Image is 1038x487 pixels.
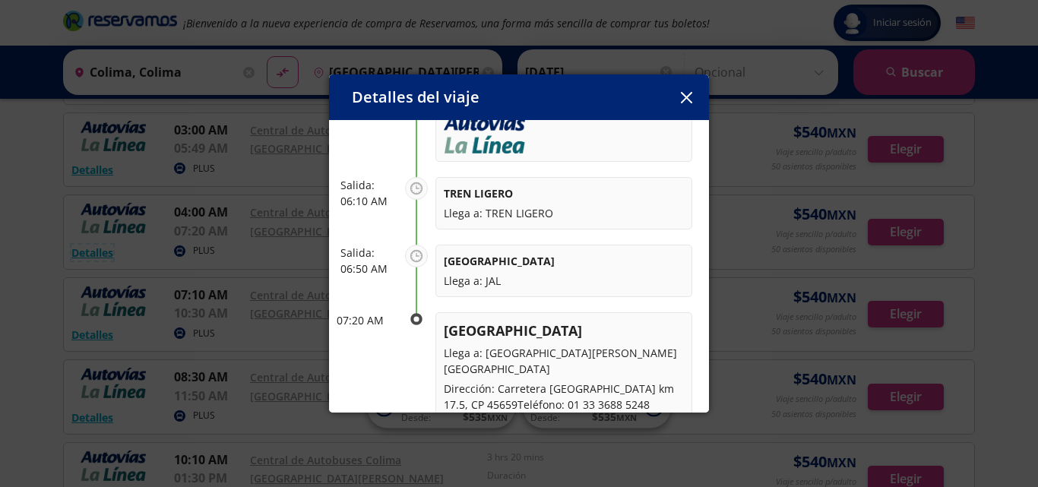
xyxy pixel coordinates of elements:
[444,115,525,153] img: Logo_Autovias_LaLinea_VERT.png
[340,193,397,209] p: 06:10 AM
[444,185,684,201] p: TREN LIGERO
[444,253,684,269] p: [GEOGRAPHIC_DATA]
[444,273,684,289] p: Llega a: JAL
[352,86,479,109] p: Detalles del viaje
[340,245,397,261] p: Salida:
[444,381,684,413] p: Dirección: Carretera [GEOGRAPHIC_DATA] km 17.5, CP 45659Teléfono: 01 33 3688 5248
[337,312,397,328] p: 07:20 AM
[444,205,684,221] p: Llega a: TREN LIGERO
[340,261,397,277] p: 06:50 AM
[444,321,684,341] p: [GEOGRAPHIC_DATA]
[444,345,684,377] p: Llega a: [GEOGRAPHIC_DATA][PERSON_NAME][GEOGRAPHIC_DATA]
[340,177,397,193] p: Salida:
